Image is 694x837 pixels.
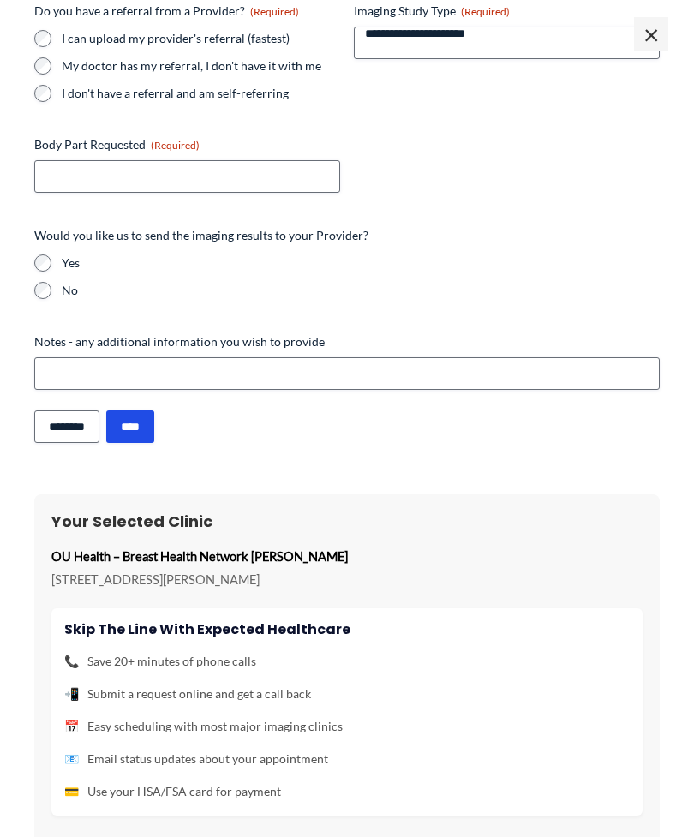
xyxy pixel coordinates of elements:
[64,683,79,705] span: 📲
[64,715,79,738] span: 📅
[64,650,630,673] li: Save 20+ minutes of phone calls
[62,254,660,272] label: Yes
[64,780,630,803] li: Use your HSA/FSA card for payment
[64,683,630,705] li: Submit a request online and get a call back
[62,282,660,299] label: No
[64,748,79,770] span: 📧
[34,333,660,350] label: Notes - any additional information you wish to provide
[250,5,299,18] span: (Required)
[34,3,299,20] legend: Do you have a referral from a Provider?
[62,85,340,102] label: I don't have a referral and am self-referring
[64,650,79,673] span: 📞
[51,545,643,568] p: OU Health – Breast Health Network [PERSON_NAME]
[34,136,340,153] label: Body Part Requested
[461,5,510,18] span: (Required)
[62,57,340,75] label: My doctor has my referral, I don't have it with me
[34,227,368,244] legend: Would you like us to send the imaging results to your Provider?
[64,621,630,637] h4: Skip the line with Expected Healthcare
[151,139,200,152] span: (Required)
[51,511,643,531] h3: Your Selected Clinic
[354,3,660,20] label: Imaging Study Type
[634,17,668,51] span: ×
[51,568,643,591] p: [STREET_ADDRESS][PERSON_NAME]
[64,715,630,738] li: Easy scheduling with most major imaging clinics
[64,748,630,770] li: Email status updates about your appointment
[64,780,79,803] span: 💳
[62,30,340,47] label: I can upload my provider's referral (fastest)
